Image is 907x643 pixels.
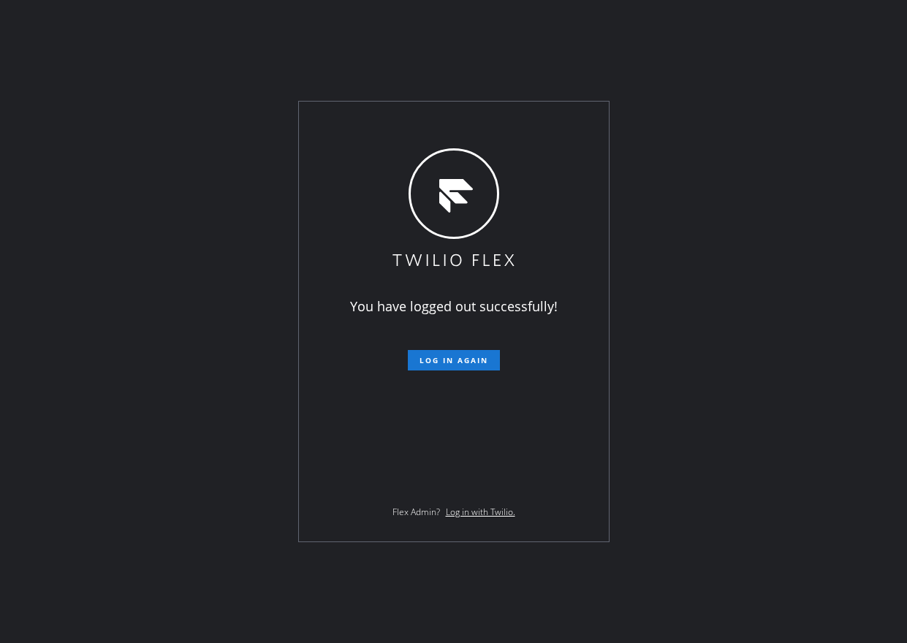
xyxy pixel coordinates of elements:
[392,506,440,518] span: Flex Admin?
[408,350,500,370] button: Log in again
[350,297,558,315] span: You have logged out successfully!
[420,355,488,365] span: Log in again
[446,506,515,518] a: Log in with Twilio.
